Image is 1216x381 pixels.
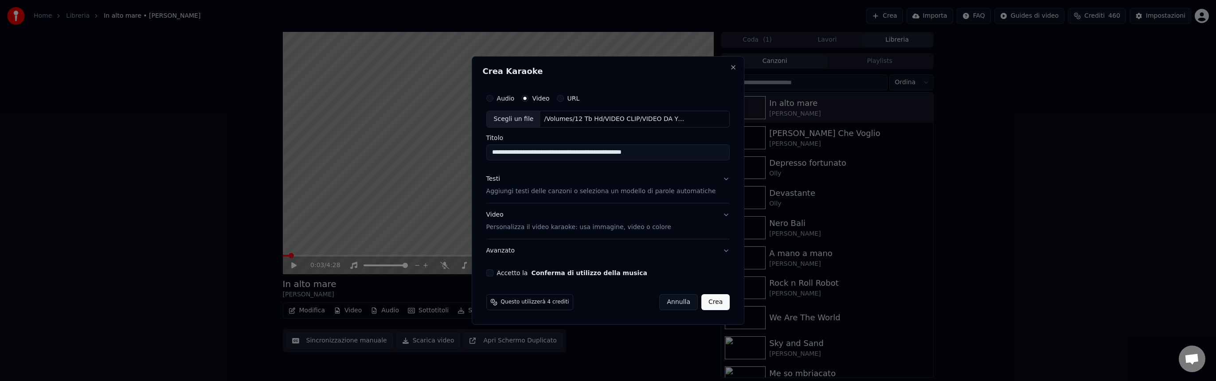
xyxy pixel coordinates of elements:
label: URL [567,95,580,101]
div: /Volumes/12 Tb Hd/VIDEO CLIP/VIDEO DA YOUTUBE/[PERSON_NAME] - Ricominciamo - 1979 stereo remaster... [540,115,691,124]
p: Personalizza il video karaoke: usa immagine, video o colore [486,223,671,232]
button: Annulla [659,294,698,310]
button: Avanzato [486,239,730,262]
button: Crea [701,294,730,310]
h2: Crea Karaoke [483,67,734,75]
button: Accetto la [531,270,647,276]
p: Aggiungi testi delle canzoni o seleziona un modello di parole automatiche [486,187,716,196]
label: Accetto la [497,270,647,276]
div: Video [486,210,671,232]
button: VideoPersonalizza il video karaoke: usa immagine, video o colore [486,203,730,239]
label: Titolo [486,135,730,141]
span: Questo utilizzerà 4 crediti [501,299,569,306]
label: Video [532,95,549,101]
div: Testi [486,175,500,183]
button: TestiAggiungi testi delle canzoni o seleziona un modello di parole automatiche [486,167,730,203]
label: Audio [497,95,515,101]
div: Scegli un file [487,111,541,127]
